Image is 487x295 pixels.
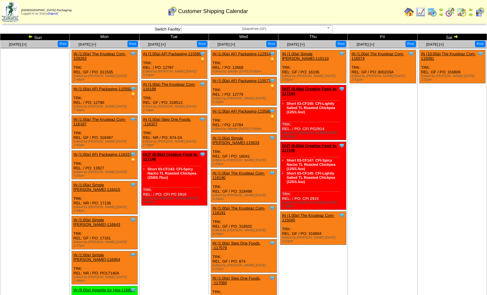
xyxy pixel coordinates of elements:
a: [DATE] [+] [426,42,444,46]
img: Tooltip [130,252,136,258]
div: Edited by [PERSON_NAME] [DATE] 2:44pm [73,205,137,213]
div: TRK: REL: GF / PO: 318502 [211,204,277,238]
img: calendarcustomer.gif [167,6,177,16]
div: Edited by [PERSON_NAME] [DATE] 2:43pm [143,140,207,147]
a: [DATE] [+] [287,42,305,46]
a: IN (1:00a) AFI Packaging-115577 [213,79,271,83]
img: Tooltip [200,116,206,122]
div: Edited by [PERSON_NAME] [DATE] 2:43pm [143,105,207,112]
img: Tooltip [130,151,136,157]
a: Short 03-CF143: CFI-Spicy Nacho TL Roasted Chickpea (250/0.75oz) [148,167,197,180]
button: Print [266,41,277,47]
div: Edited by [PERSON_NAME] [DATE] 2:43pm [213,159,277,166]
div: Edited by [PERSON_NAME] [DATE] 3:22pm [282,236,346,243]
span: GlutenFree (GF) [184,25,324,33]
a: IN (1:00a) The Krusteaz Com-116574 [351,52,404,61]
div: Edited by [PERSON_NAME] [DATE] 6:29pm [73,170,137,178]
a: IN (1:00a) Step One Foods, -116327 [143,117,191,126]
td: Sun [0,34,70,40]
img: calendarcustomer.gif [475,7,485,17]
img: Tooltip [200,51,206,57]
div: TRK: REL: GF / PO: 318498 [211,169,277,203]
span: Logged in as Sstory [21,9,72,15]
div: Edited by [PERSON_NAME] [DATE] 3:18pm [213,194,277,201]
a: IN (1:00a) AFI Packaging-112914 [213,52,271,56]
div: Edited by [PERSON_NAME] [DATE] 12:00am [282,131,346,138]
div: Edited by [PERSON_NAME] [DATE] 3:19pm [213,229,277,236]
img: Tooltip [269,51,275,57]
div: Edited by [PERSON_NAME] [DATE] 2:41pm [282,74,346,82]
a: IN (1:00a) The Krusteaz Com-116191 [213,206,265,215]
div: TRK: REL: GF / PO: 318497 [72,116,138,149]
div: TRK: REL: / PO: 12779 [211,77,277,106]
img: Tooltip [130,116,136,122]
button: Print [405,41,416,47]
img: arrowleft.gif [28,34,33,39]
div: Edited by [PERSON_NAME] [DATE] 7:49pm [73,105,137,112]
div: TRK: REL: / PO: 12784 [211,107,277,133]
div: TRK: REL: / PO: CFI PO 2910 [141,151,207,206]
a: IN (1:00a) Step One Foods, -117079 [213,241,261,250]
img: calendarinout.gif [457,7,466,17]
img: PO [200,57,206,63]
td: Fri [348,34,417,40]
a: [DATE] [+] [78,42,96,46]
img: Tooltip [269,135,275,141]
div: TRK: REL: / PO: CFI 2915 [280,142,346,210]
a: Short 03-CF147: CFI-Spicy Nacho TL Roasted Chickpea (125/1.5oz) [287,158,335,171]
div: Edited by Jdexter [DATE] 3:50pm [213,127,277,131]
img: Tooltip [339,212,345,218]
img: calendarprod.gif [427,7,437,17]
div: TRK: REL: GF / PO: 17161 [72,216,138,249]
a: OUT (6:00a) Creative Food In-117144 [282,87,337,96]
a: [DATE] [+] [357,42,374,46]
td: Wed [209,34,278,40]
img: Tooltip [269,275,275,281]
img: PO [269,84,275,90]
button: Print [197,41,207,47]
div: TRK: REL: / PO: 12790 [72,85,138,114]
td: Tue [139,34,209,40]
a: OUT (6:00a) Creative Food In-117146 [143,152,198,161]
div: TRK: REL: GF / PO: 318513 [141,81,207,114]
a: IN (1:00a) AFI Packaging-115589 [143,52,201,56]
img: arrowleft.gif [468,7,473,12]
img: PO [130,157,136,163]
div: Edited by Jdexter [DATE] 8:00pm [213,70,277,73]
img: Tooltip [478,51,484,57]
div: TRK: REL: GF / PO: 316804 [280,212,346,245]
a: IN (9:00a) Appetite for Hea-116607 [73,288,134,292]
div: Edited by [PERSON_NAME] [DATE] 2:41pm [351,74,415,82]
button: Print [127,41,138,47]
img: Tooltip [408,51,414,57]
div: Edited by [PERSON_NAME] [DATE] 2:42pm [73,140,137,147]
a: IN (1:00a) The Krusteaz Com-116187 [73,117,126,126]
img: calendarblend.gif [445,7,455,17]
td: Sat [417,34,487,40]
a: IN (1:00a) AFI Packaging-115592 [73,87,132,91]
img: arrowleft.gif [439,7,444,12]
div: TRK: REL: GF / PO: 316806 [419,50,485,83]
div: Edited by [PERSON_NAME] [DATE] 5:53pm [143,70,207,77]
img: Tooltip [130,287,136,293]
a: IN (1:00p) The Krusteaz Com-115045 [282,213,335,222]
img: Tooltip [130,86,136,92]
div: TRK: REL: GF / PO: 874 [211,239,277,273]
img: Tooltip [269,78,275,84]
img: PO [269,57,275,63]
button: Print [58,41,68,47]
div: TRK: REL: GF / PO: 16195 [280,50,346,83]
button: Print [336,41,346,47]
span: [DATE] [+] [218,42,235,46]
a: IN (1:00a) The Krusteaz Com-116188 [143,82,196,91]
div: Edited by [PERSON_NAME] [DATE] 2:44pm [73,275,137,283]
div: TRK: REL: NR / PO: 874-2A [141,116,207,149]
img: arrowright.gif [468,12,473,17]
img: home.gif [404,7,414,17]
a: IN (1:00a) Step One Foods, -117080 [213,276,261,285]
div: TRK: REL: GF / PO: 800233A [350,50,416,83]
img: Tooltip [130,182,136,188]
